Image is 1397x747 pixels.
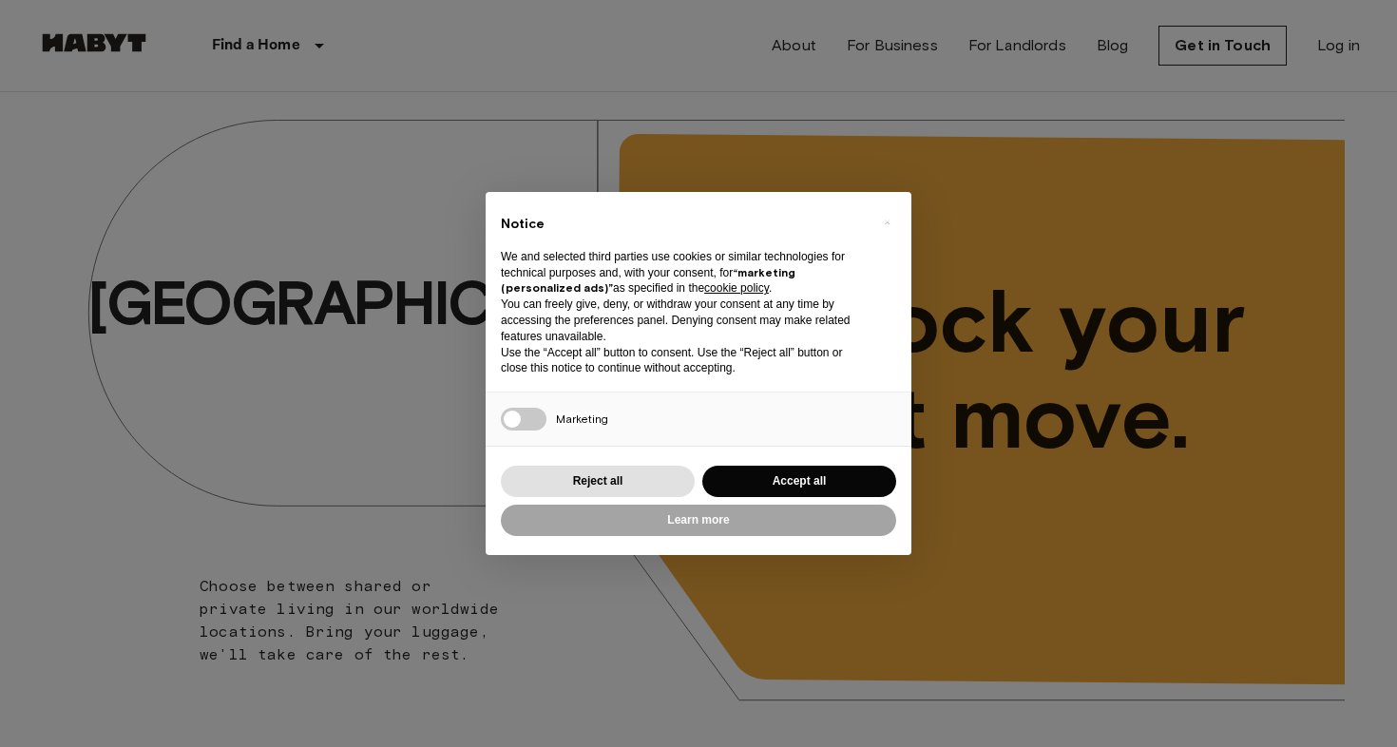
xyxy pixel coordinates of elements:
strong: “marketing (personalized ads)” [501,265,795,296]
p: We and selected third parties use cookies or similar technologies for technical purposes and, wit... [501,249,866,297]
span: Marketing [556,412,608,426]
button: Accept all [702,466,896,497]
p: Use the “Accept all” button to consent. Use the “Reject all” button or close this notice to conti... [501,345,866,377]
button: Learn more [501,505,896,536]
button: Reject all [501,466,695,497]
button: Close this notice [871,207,902,238]
a: cookie policy [704,281,769,295]
h2: Notice [501,215,866,234]
p: You can freely give, deny, or withdraw your consent at any time by accessing the preferences pane... [501,297,866,344]
span: × [884,211,890,234]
